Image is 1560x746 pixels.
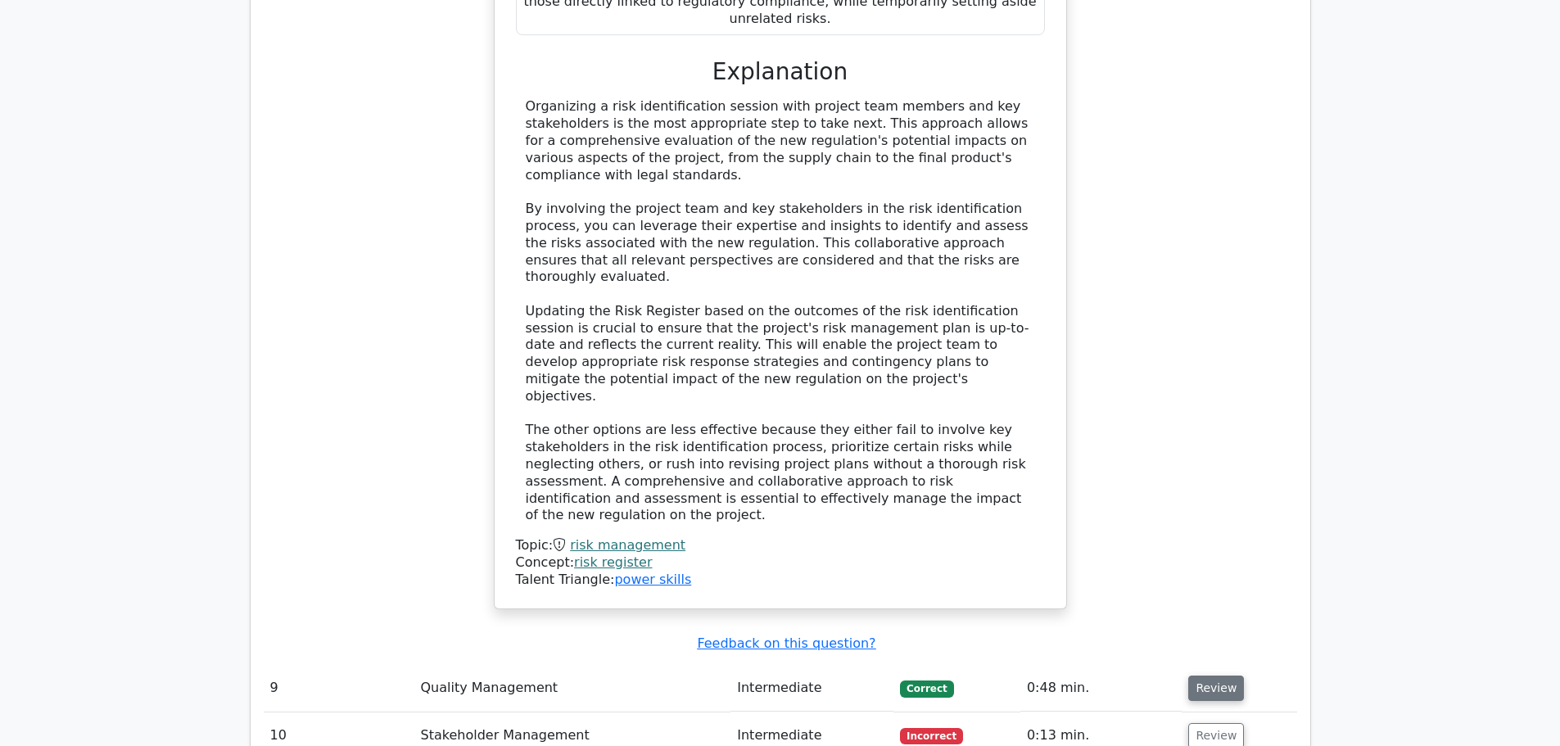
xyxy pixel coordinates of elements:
[574,554,652,570] a: risk register
[526,98,1035,524] div: Organizing a risk identification session with project team members and key stakeholders is the mo...
[730,665,893,712] td: Intermediate
[900,680,953,697] span: Correct
[614,572,691,587] a: power skills
[570,537,685,553] a: risk management
[526,58,1035,86] h3: Explanation
[697,635,875,651] a: Feedback on this question?
[516,554,1045,572] div: Concept:
[264,665,414,712] td: 9
[516,537,1045,554] div: Topic:
[1020,665,1182,712] td: 0:48 min.
[414,665,730,712] td: Quality Management
[516,537,1045,588] div: Talent Triangle:
[1188,676,1244,701] button: Review
[900,728,963,744] span: Incorrect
